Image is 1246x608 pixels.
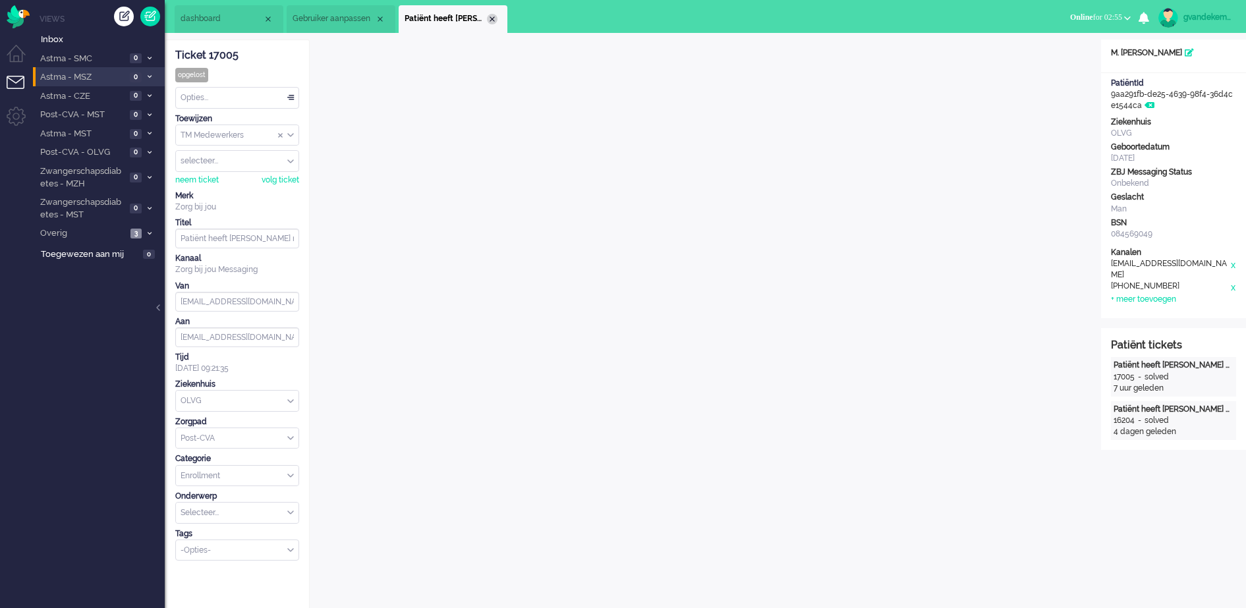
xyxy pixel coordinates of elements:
div: Geslacht [1111,192,1236,203]
div: - [1135,372,1145,383]
div: 17005 [1114,372,1135,383]
button: Onlinefor 02:55 [1062,8,1139,27]
div: Close tab [487,14,497,24]
div: 16204 [1114,415,1135,426]
div: PatiëntId [1111,78,1236,89]
div: Tags [175,528,299,539]
span: 0 [143,250,155,260]
div: 084569049 [1111,229,1236,240]
div: Select Tags [175,539,299,561]
div: Onbekend [1111,178,1236,189]
span: 0 [130,53,142,63]
div: Ziekenhuis [175,379,299,390]
div: M. [PERSON_NAME] [1101,47,1246,59]
div: Assign Group [175,124,299,146]
div: 4 dagen geleden [1114,426,1233,437]
li: user27 [287,5,395,33]
span: 0 [130,204,142,213]
li: Tickets menu [7,76,36,105]
div: OLVG [1111,128,1236,139]
li: 17005 [399,5,507,33]
body: Rich Text Area. Press ALT-0 for help. [5,5,765,28]
div: Close tab [263,14,273,24]
span: Inbox [41,34,165,46]
span: Online [1070,13,1093,22]
span: 0 [130,110,142,120]
div: gvandekempe [1183,11,1233,24]
div: Kanaal [175,253,299,264]
span: Gebruiker aanpassen [293,13,375,24]
div: Categorie [175,453,299,464]
span: 0 [130,129,142,139]
div: Ticket 17005 [175,48,299,63]
a: gvandekempe [1156,8,1233,28]
div: Patiënt heeft [PERSON_NAME] nog niet geactiveerd. Herinnering 2 (3) [1114,404,1233,415]
div: Zorg bij jou Messaging [175,264,299,275]
div: x [1230,258,1236,281]
div: Assign User [175,150,299,172]
span: dashboard [181,13,263,24]
span: 3 [130,229,142,238]
span: Patiënt heeft [PERSON_NAME] nog niet geactiveerd. Herinnering 3 [405,13,487,24]
div: [PHONE_NUMBER] [1111,281,1230,294]
span: 0 [130,173,142,182]
li: Onlinefor 02:55 [1062,4,1139,33]
div: Merk [175,190,299,202]
li: Dashboard [175,5,283,33]
div: solved [1145,415,1169,426]
div: Kanalen [1111,247,1236,258]
span: Toegewezen aan mij [41,248,139,261]
span: Zwangerschapsdiabetes - MZH [38,165,126,190]
div: BSN [1111,217,1236,229]
div: Tijd [175,352,299,363]
span: Astma - MST [38,128,126,140]
div: Patiënt heeft [PERSON_NAME] nog niet geactiveerd. Herinnering 3 [1114,360,1233,371]
span: Post-CVA - MST [38,109,126,121]
div: Zorgpad [175,416,299,428]
span: for 02:55 [1070,13,1122,22]
span: 0 [130,91,142,101]
a: Inbox [38,32,165,46]
a: Omnidesk [7,9,30,18]
li: Views [40,13,165,24]
div: Zorg bij jou [175,202,299,213]
div: Close tab [375,14,385,24]
span: Astma - CZE [38,90,126,103]
img: avatar [1158,8,1178,28]
div: [DATE] 09:21:35 [175,352,299,374]
div: Toewijzen [175,113,299,124]
span: Overig [38,227,127,240]
span: 0 [130,72,142,82]
div: neem ticket [175,175,219,186]
img: flow_omnibird.svg [7,5,30,28]
div: Onderwerp [175,491,299,502]
div: x [1230,281,1236,294]
div: solved [1145,372,1169,383]
span: Astma - SMC [38,53,126,65]
div: Aan [175,316,299,327]
div: + meer toevoegen [1111,294,1176,305]
div: Geboortedatum [1111,142,1236,153]
div: Patiënt tickets [1111,338,1236,353]
div: Man [1111,204,1236,215]
div: Titel [175,217,299,229]
li: Admin menu [7,107,36,136]
span: 0 [130,148,142,157]
div: Creëer ticket [114,7,134,26]
div: volg ticket [262,175,299,186]
div: Ziekenhuis [1111,117,1236,128]
div: [DATE] [1111,153,1236,164]
div: [EMAIL_ADDRESS][DOMAIN_NAME] [1111,258,1230,281]
span: Zwangerschapsdiabetes - MST [38,196,126,221]
div: opgelost [175,68,208,82]
div: 9aa291fb-de25-4639-98f4-36d4ce1544ca [1101,78,1246,111]
a: Toegewezen aan mij 0 [38,246,165,261]
li: Dashboard menu [7,45,36,74]
a: Quick Ticket [140,7,160,26]
div: Van [175,281,299,292]
div: ZBJ Messaging Status [1111,167,1236,178]
div: 7 uur geleden [1114,383,1233,394]
span: Post-CVA - OLVG [38,146,126,159]
div: - [1135,415,1145,426]
span: Astma - MSZ [38,71,126,84]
